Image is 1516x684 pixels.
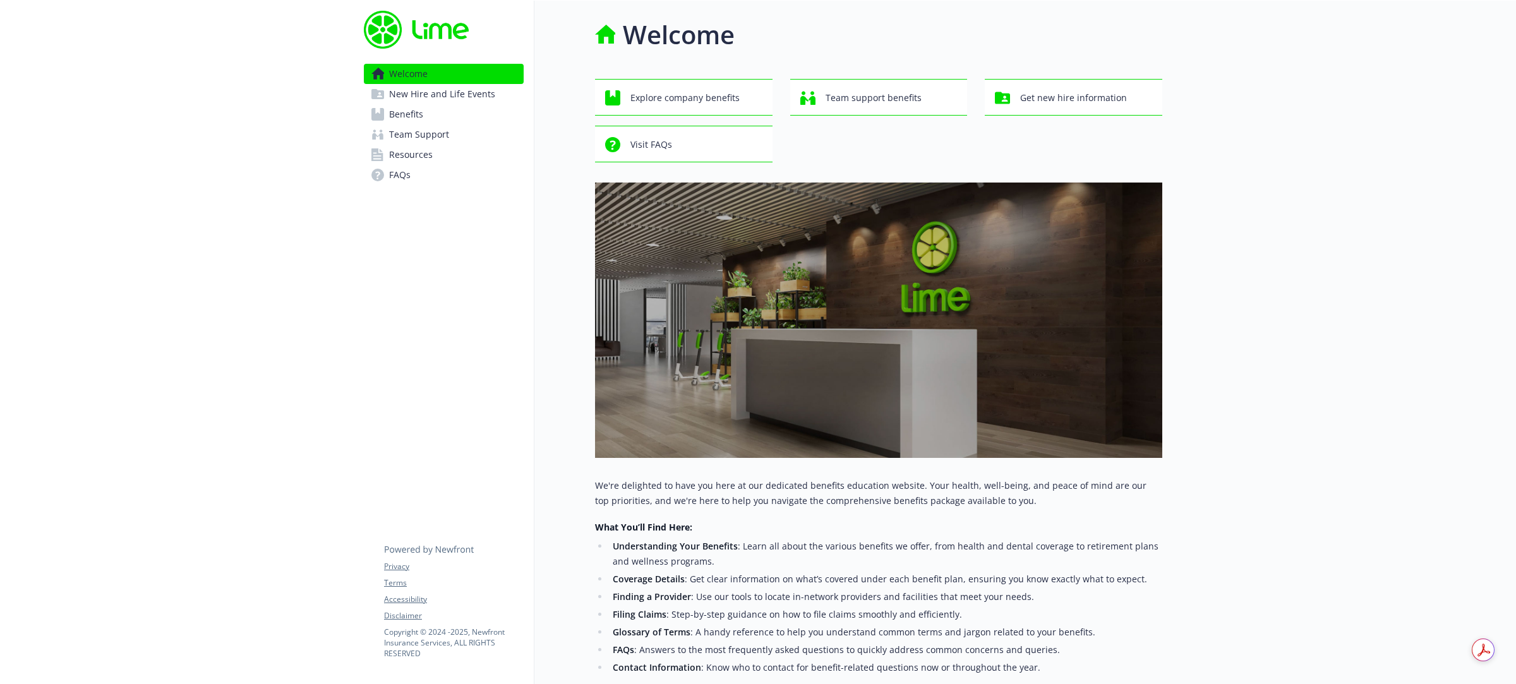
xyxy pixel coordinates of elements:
[609,660,1162,675] li: : Know who to contact for benefit-related questions now or throughout the year.
[389,124,449,145] span: Team Support
[595,126,773,162] button: Visit FAQs
[826,86,922,110] span: Team support benefits
[384,627,523,659] p: Copyright © 2024 - 2025 , Newfront Insurance Services, ALL RIGHTS RESERVED
[364,104,524,124] a: Benefits
[613,626,690,638] strong: Glossary of Terms
[389,84,495,104] span: New Hire and Life Events
[595,521,692,533] strong: What You’ll Find Here:
[595,183,1162,458] img: overview page banner
[985,79,1162,116] button: Get new hire information
[630,133,672,157] span: Visit FAQs
[609,642,1162,657] li: : Answers to the most frequently asked questions to quickly address common concerns and queries.
[384,594,523,605] a: Accessibility
[613,540,738,552] strong: Understanding Your Benefits
[364,64,524,84] a: Welcome
[384,561,523,572] a: Privacy
[389,104,423,124] span: Benefits
[613,661,701,673] strong: Contact Information
[364,124,524,145] a: Team Support
[613,644,634,656] strong: FAQs
[389,64,428,84] span: Welcome
[364,84,524,104] a: New Hire and Life Events
[613,573,685,585] strong: Coverage Details
[609,572,1162,587] li: : Get clear information on what’s covered under each benefit plan, ensuring you know exactly what...
[595,79,773,116] button: Explore company benefits
[389,165,411,185] span: FAQs
[609,539,1162,569] li: : Learn all about the various benefits we offer, from health and dental coverage to retirement pl...
[384,610,523,621] a: Disclaimer
[389,145,433,165] span: Resources
[595,478,1162,508] p: We're delighted to have you here at our dedicated benefits education website. Your health, well-b...
[790,79,968,116] button: Team support benefits
[609,625,1162,640] li: : A handy reference to help you understand common terms and jargon related to your benefits.
[613,591,691,603] strong: Finding a Provider
[613,608,666,620] strong: Filing Claims
[630,86,740,110] span: Explore company benefits
[609,589,1162,604] li: : Use our tools to locate in-network providers and facilities that meet your needs.
[1020,86,1127,110] span: Get new hire information
[364,165,524,185] a: FAQs
[364,145,524,165] a: Resources
[609,607,1162,622] li: : Step-by-step guidance on how to file claims smoothly and efficiently.
[384,577,523,589] a: Terms
[623,16,735,54] h1: Welcome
